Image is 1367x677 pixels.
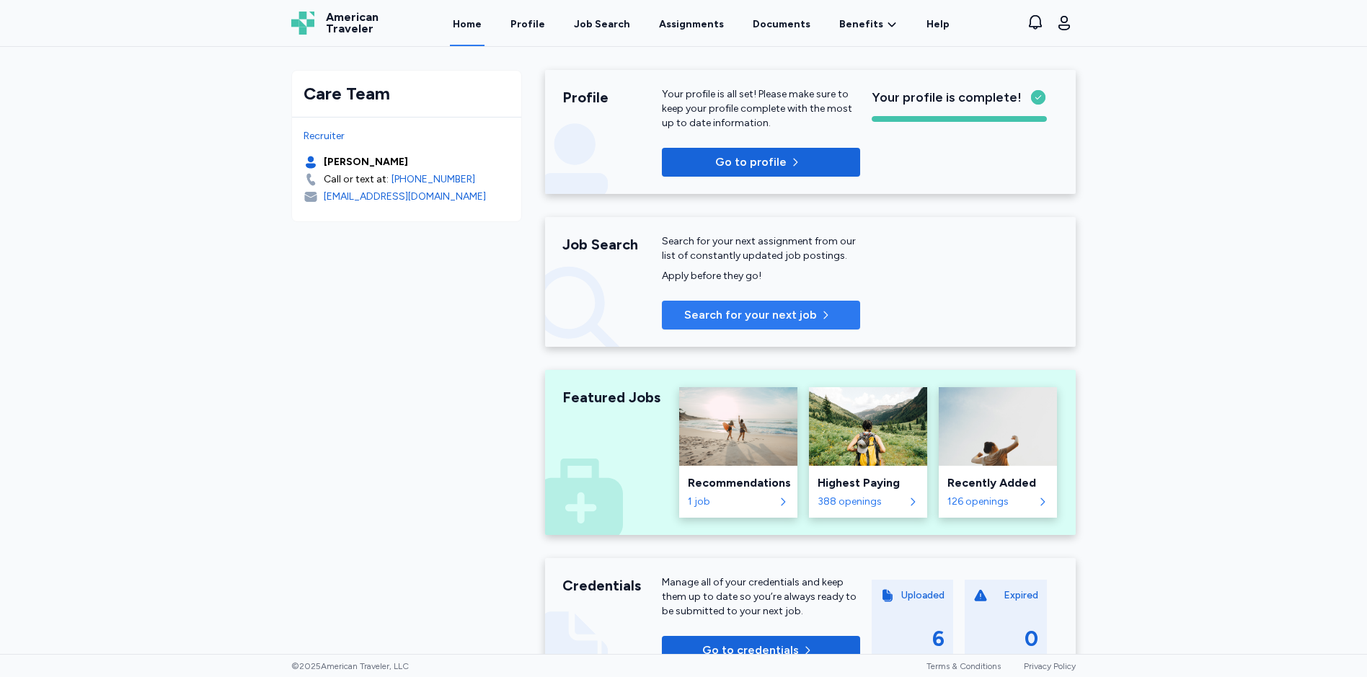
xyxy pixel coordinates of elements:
[324,172,389,187] div: Call or text at:
[839,17,883,32] span: Benefits
[304,129,510,143] div: Recruiter
[662,148,860,177] button: Go to profile
[684,306,817,324] span: Search for your next job
[939,387,1057,518] a: Recently AddedRecently Added126 openings
[839,17,898,32] a: Benefits
[662,234,860,263] div: Search for your next assignment from our list of constantly updated job postings.
[324,190,486,204] div: [EMAIL_ADDRESS][DOMAIN_NAME]
[1004,588,1038,603] div: Expired
[450,1,485,46] a: Home
[1025,626,1038,652] div: 0
[291,660,409,672] span: © 2025 American Traveler, LLC
[947,474,1048,492] div: Recently Added
[562,87,662,107] div: Profile
[574,17,630,32] div: Job Search
[662,575,860,619] div: Manage all of your credentials and keep them up to date so you’re always ready to be submitted to...
[679,387,797,518] a: RecommendationsRecommendations1 job
[662,636,860,665] button: Go to credentials
[304,82,510,105] div: Care Team
[818,495,904,509] div: 388 openings
[662,269,860,283] div: Apply before they go!
[291,12,314,35] img: Logo
[391,172,475,187] a: [PHONE_NUMBER]
[1024,661,1076,671] a: Privacy Policy
[715,154,787,171] span: Go to profile
[562,575,662,596] div: Credentials
[872,87,1022,107] span: Your profile is complete!
[326,12,379,35] span: American Traveler
[562,387,662,407] div: Featured Jobs
[926,661,1001,671] a: Terms & Conditions
[901,588,944,603] div: Uploaded
[809,387,927,518] a: Highest PayingHighest Paying388 openings
[932,626,944,652] div: 6
[324,155,408,169] div: [PERSON_NAME]
[947,495,1034,509] div: 126 openings
[562,234,662,255] div: Job Search
[662,87,860,130] div: Your profile is all set! Please make sure to keep your profile complete with the most up to date ...
[662,301,860,329] button: Search for your next job
[809,387,927,466] img: Highest Paying
[939,387,1057,466] img: Recently Added
[818,474,919,492] div: Highest Paying
[679,387,797,466] img: Recommendations
[688,474,789,492] div: Recommendations
[688,495,774,509] div: 1 job
[702,642,799,659] span: Go to credentials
